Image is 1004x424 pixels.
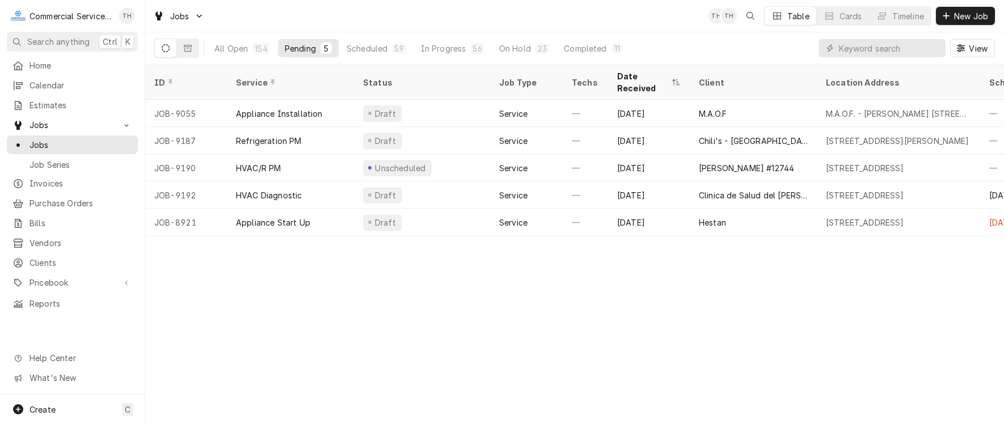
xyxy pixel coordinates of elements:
[826,108,971,120] div: M.A.O.F. - [PERSON_NAME] [STREET_ADDRESS][PERSON_NAME][PERSON_NAME]
[699,162,794,174] div: [PERSON_NAME] #12744
[699,108,727,120] div: M.A.O.F
[572,77,599,88] div: Techs
[563,209,608,236] div: —
[787,10,809,22] div: Table
[29,217,132,229] span: Bills
[967,43,990,54] span: View
[952,10,990,22] span: New Job
[721,8,737,24] div: Tricia Hansen's Avatar
[145,154,227,181] div: JOB-9190
[347,43,387,54] div: Scheduled
[499,189,528,201] div: Service
[7,273,138,292] a: Go to Pricebook
[563,181,608,209] div: —
[7,253,138,272] a: Clients
[7,174,138,193] a: Invoices
[499,43,531,54] div: On Hold
[826,77,969,88] div: Location Address
[608,181,690,209] div: [DATE]
[27,36,90,48] span: Search anything
[7,116,138,134] a: Go to Jobs
[892,10,924,22] div: Timeline
[145,209,227,236] div: JOB-8921
[29,197,132,209] span: Purchase Orders
[373,189,398,201] div: Draft
[29,10,113,22] div: Commercial Service Co.
[7,234,138,252] a: Vendors
[236,217,310,228] div: Appliance Start Up
[7,56,138,75] a: Home
[421,43,466,54] div: In Progress
[617,70,669,94] div: Date Received
[608,209,690,236] div: [DATE]
[285,43,316,54] div: Pending
[7,368,138,387] a: Go to What's New
[499,217,528,228] div: Service
[10,8,26,24] div: C
[373,217,398,228] div: Draft
[149,7,209,26] a: Go to Jobs
[564,43,606,54] div: Completed
[699,77,805,88] div: Client
[7,194,138,213] a: Purchase Orders
[936,7,995,25] button: New Job
[103,36,117,48] span: Ctrl
[125,404,130,415] span: C
[236,135,302,147] div: Refrigeration PM
[29,277,115,289] span: Pricebook
[373,135,398,147] div: Draft
[826,217,904,228] div: [STREET_ADDRESS]
[255,43,267,54] div: 154
[7,96,138,115] a: Estimates
[608,100,690,127] div: [DATE]
[29,352,131,364] span: Help Center
[499,162,528,174] div: Service
[236,77,343,88] div: Service
[708,8,724,24] div: TH
[29,177,132,189] span: Invoices
[538,43,547,54] div: 23
[29,159,132,171] span: Job Series
[699,217,726,228] div: Hestan
[7,135,138,154] a: Jobs
[721,8,737,24] div: TH
[119,8,135,24] div: TH
[473,43,482,54] div: 56
[840,10,862,22] div: Cards
[563,127,608,154] div: —
[950,39,995,57] button: View
[699,189,808,201] div: Clinica de Salud del [PERSON_NAME][GEOGRAPHIC_DATA][PERSON_NAME]
[563,100,608,127] div: —
[125,36,130,48] span: K
[29,99,132,111] span: Estimates
[29,139,132,151] span: Jobs
[29,298,132,309] span: Reports
[608,154,690,181] div: [DATE]
[29,119,115,131] span: Jobs
[29,79,132,91] span: Calendar
[741,7,760,25] button: Open search
[29,60,132,71] span: Home
[699,135,808,147] div: Chili's - [GEOGRAPHIC_DATA]
[29,372,131,384] span: What's New
[363,77,479,88] div: Status
[826,162,904,174] div: [STREET_ADDRESS]
[373,108,398,120] div: Draft
[145,127,227,154] div: JOB-9187
[29,257,132,269] span: Clients
[499,77,554,88] div: Job Type
[7,349,138,367] a: Go to Help Center
[236,189,302,201] div: HVAC Diagnostic
[119,8,135,24] div: Tricia Hansen's Avatar
[154,77,216,88] div: ID
[7,294,138,313] a: Reports
[7,155,138,174] a: Job Series
[214,43,248,54] div: All Open
[170,10,189,22] span: Jobs
[10,8,26,24] div: Commercial Service Co.'s Avatar
[7,32,138,52] button: Search anythingCtrlK
[826,189,904,201] div: [STREET_ADDRESS]
[374,162,427,174] div: Unscheduled
[145,181,227,209] div: JOB-9192
[839,39,940,57] input: Keyword search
